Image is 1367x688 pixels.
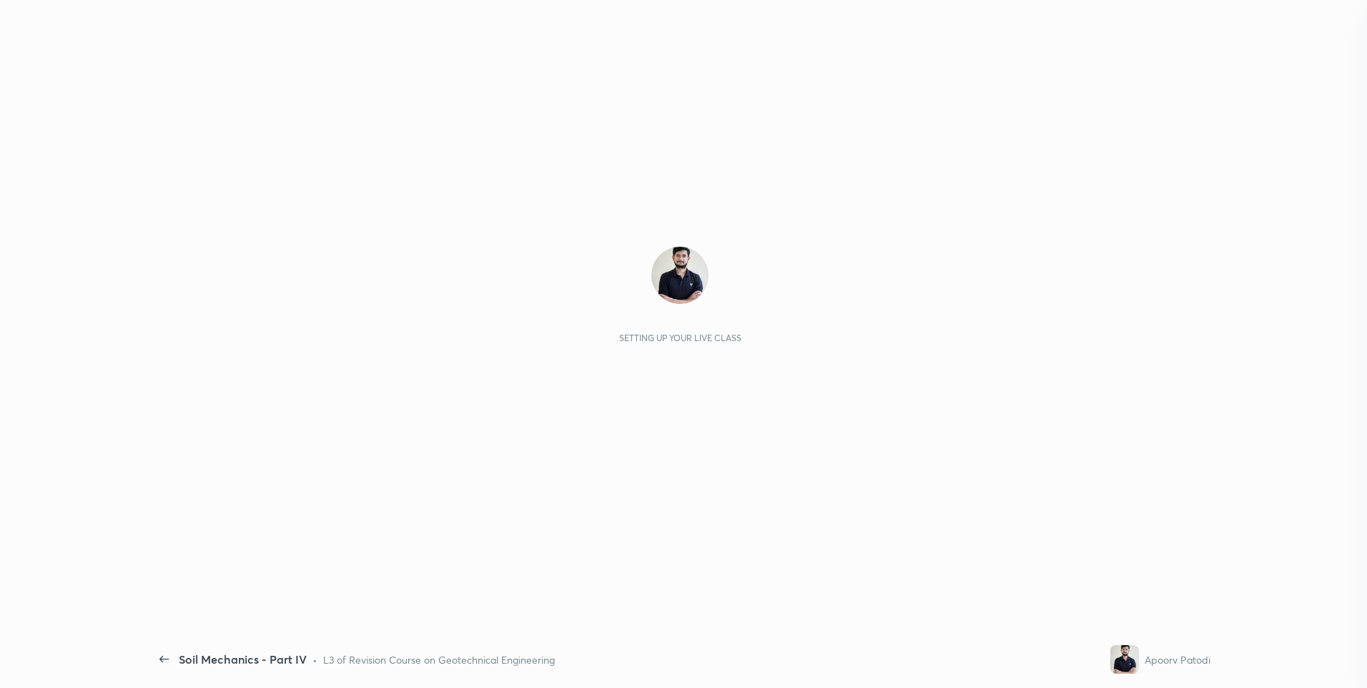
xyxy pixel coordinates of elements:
div: Setting up your live class [619,333,741,343]
div: • [312,652,317,667]
img: 3a38f146e3464b03b24dd93f76ec5ac5.jpg [1110,645,1139,674]
img: 3a38f146e3464b03b24dd93f76ec5ac5.jpg [651,247,709,304]
div: L3 of Revision Course on Geotechnical Engineering [323,652,555,667]
div: Soil Mechanics - Part IV [179,651,307,668]
div: Apoorv Patodi [1145,652,1210,667]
